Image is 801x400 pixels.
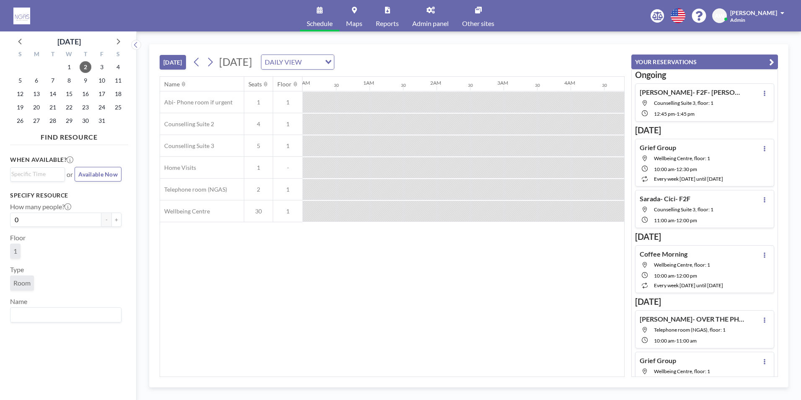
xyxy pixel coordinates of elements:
[61,49,78,60] div: W
[10,192,121,199] h3: Specify resource
[77,49,93,60] div: T
[112,88,124,100] span: Saturday, October 18, 2025
[296,80,310,86] div: 12AM
[468,83,473,88] div: 30
[10,203,71,211] label: How many people?
[10,297,27,306] label: Name
[430,80,441,86] div: 2AM
[640,143,676,152] h4: Grief Group
[96,75,108,86] span: Friday, October 10, 2025
[654,217,674,223] span: 11:00 AM
[635,125,774,135] h3: [DATE]
[244,99,273,106] span: 1
[63,88,75,100] span: Wednesday, October 15, 2025
[654,273,674,279] span: 10:00 AM
[715,12,725,20] span: AW
[346,20,362,27] span: Maps
[640,356,676,365] h4: Grief Group
[261,55,334,69] div: Search for option
[263,57,303,68] span: DAILY VIEW
[101,213,111,227] button: -
[535,83,540,88] div: 30
[57,36,81,47] div: [DATE]
[304,57,320,68] input: Search for option
[654,100,713,106] span: Counselling Suite 3, floor: 1
[12,49,28,60] div: S
[31,75,42,86] span: Monday, October 6, 2025
[676,338,697,344] span: 11:00 AM
[160,142,214,150] span: Counselling Suite 3
[47,88,59,100] span: Tuesday, October 14, 2025
[75,167,121,182] button: Available Now
[273,186,302,193] span: 1
[111,213,121,227] button: +
[640,88,744,96] h4: [PERSON_NAME]- F2F- [PERSON_NAME]
[47,101,59,113] span: Tuesday, October 21, 2025
[376,20,399,27] span: Reports
[219,55,252,68] span: [DATE]
[334,83,339,88] div: 30
[273,164,302,171] span: -
[675,111,677,117] span: -
[78,171,118,178] span: Available Now
[564,80,575,86] div: 4AM
[10,265,24,274] label: Type
[273,142,302,150] span: 1
[80,115,91,127] span: Thursday, October 30, 2025
[640,315,744,323] h4: [PERSON_NAME]- OVER THE PHONE- NEED VOL
[160,120,214,128] span: Counselling Suite 2
[497,80,508,86] div: 3AM
[63,101,75,113] span: Wednesday, October 22, 2025
[14,88,26,100] span: Sunday, October 12, 2025
[654,282,723,288] span: every week [DATE] until [DATE]
[63,61,75,73] span: Wednesday, October 1, 2025
[110,49,126,60] div: S
[80,88,91,100] span: Thursday, October 16, 2025
[63,115,75,127] span: Wednesday, October 29, 2025
[14,115,26,127] span: Sunday, October 26, 2025
[13,247,17,255] span: 1
[401,83,406,88] div: 30
[11,309,116,320] input: Search for option
[674,273,676,279] span: -
[244,142,273,150] span: 5
[654,155,710,161] span: Wellbeing Centre, floor: 1
[674,217,676,223] span: -
[14,75,26,86] span: Sunday, October 5, 2025
[635,231,774,242] h3: [DATE]
[676,217,697,223] span: 12:00 PM
[80,75,91,86] span: Thursday, October 9, 2025
[96,101,108,113] span: Friday, October 24, 2025
[80,101,91,113] span: Thursday, October 23, 2025
[676,273,697,279] span: 12:00 PM
[13,8,30,24] img: organization-logo
[654,166,674,172] span: 10:00 AM
[244,120,273,128] span: 4
[244,208,273,215] span: 30
[28,49,45,60] div: M
[96,61,108,73] span: Friday, October 3, 2025
[248,81,262,88] div: Seats
[635,296,774,307] h3: [DATE]
[654,111,675,117] span: 12:45 PM
[640,195,690,203] h4: Sarada- Cici- F2F
[31,115,42,127] span: Monday, October 27, 2025
[112,61,124,73] span: Saturday, October 4, 2025
[47,115,59,127] span: Tuesday, October 28, 2025
[273,120,302,128] span: 1
[654,327,726,333] span: Telephone room (NGAS), floor: 1
[10,130,128,141] h4: FIND RESOURCE
[10,168,65,180] div: Search for option
[10,234,26,242] label: Floor
[730,17,745,23] span: Admin
[47,75,59,86] span: Tuesday, October 7, 2025
[45,49,61,60] div: T
[730,9,777,16] span: [PERSON_NAME]
[674,166,676,172] span: -
[160,99,233,106] span: Abi- Phone room if urgent
[14,101,26,113] span: Sunday, October 19, 2025
[160,55,186,70] button: [DATE]
[160,208,210,215] span: Wellbeing Centre
[676,166,697,172] span: 12:30 PM
[112,75,124,86] span: Saturday, October 11, 2025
